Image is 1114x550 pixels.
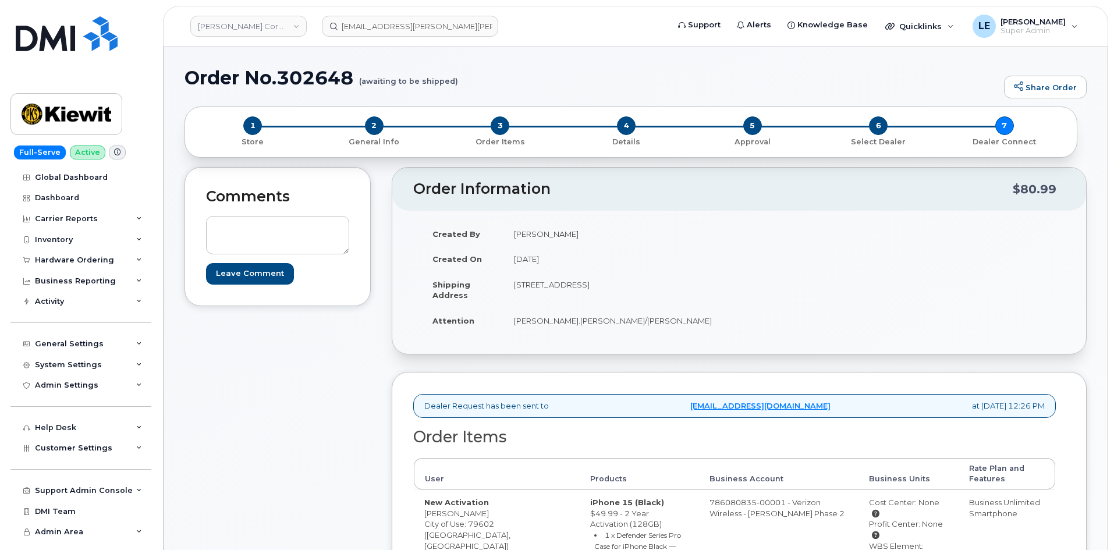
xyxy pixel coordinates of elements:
[590,498,664,507] strong: iPhone 15 (Black)
[1013,178,1056,200] div: $80.99
[694,137,811,147] p: Approval
[206,263,294,285] input: Leave Comment
[690,400,831,411] a: [EMAIL_ADDRESS][DOMAIN_NAME]
[503,308,730,333] td: [PERSON_NAME].[PERSON_NAME]/[PERSON_NAME]
[413,428,1056,446] h2: Order Items
[959,458,1055,490] th: Rate Plan and Features
[563,135,690,147] a: 4 Details
[503,272,730,308] td: [STREET_ADDRESS]
[503,221,730,247] td: [PERSON_NAME]
[206,189,349,205] h2: Comments
[414,458,580,490] th: User
[689,135,815,147] a: 5 Approval
[617,116,636,135] span: 4
[359,68,458,86] small: (awaiting to be shipped)
[869,497,948,519] div: Cost Center: None
[815,135,942,147] a: 6 Select Dealer
[432,316,474,325] strong: Attention
[1063,499,1105,541] iframe: Messenger Launcher
[580,458,699,490] th: Products
[199,137,307,147] p: Store
[432,254,482,264] strong: Created On
[503,246,730,272] td: [DATE]
[365,116,384,135] span: 2
[568,137,685,147] p: Details
[820,137,937,147] p: Select Dealer
[243,116,262,135] span: 1
[869,519,948,540] div: Profit Center: None
[699,458,859,490] th: Business Account
[1004,76,1087,99] a: Share Order
[185,68,998,88] h1: Order No.302648
[311,135,438,147] a: 2 General Info
[491,116,509,135] span: 3
[432,280,470,300] strong: Shipping Address
[413,181,1013,197] h2: Order Information
[442,137,559,147] p: Order Items
[424,498,489,507] strong: New Activation
[432,229,480,239] strong: Created By
[316,137,433,147] p: General Info
[743,116,762,135] span: 5
[858,458,959,490] th: Business Units
[194,135,311,147] a: 1 Store
[413,394,1056,418] div: Dealer Request has been sent to at [DATE] 12:26 PM
[869,116,888,135] span: 6
[437,135,563,147] a: 3 Order Items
